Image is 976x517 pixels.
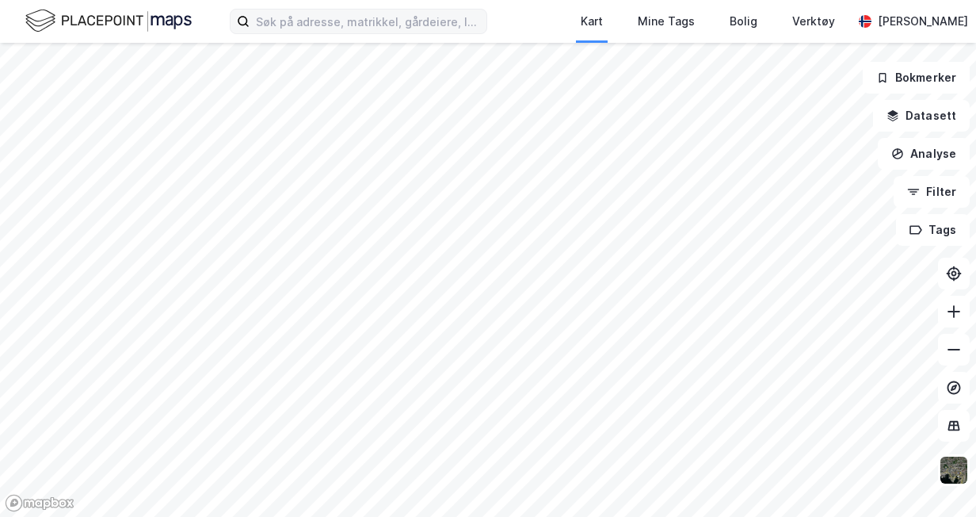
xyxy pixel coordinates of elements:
div: Mine Tags [638,12,695,31]
div: Kontrollprogram for chat [897,441,976,517]
img: logo.f888ab2527a4732fd821a326f86c7f29.svg [25,7,192,35]
iframe: Chat Widget [897,441,976,517]
div: Kart [581,12,603,31]
div: Bolig [730,12,757,31]
div: [PERSON_NAME] [878,12,968,31]
input: Søk på adresse, matrikkel, gårdeiere, leietakere eller personer [250,10,486,33]
div: Verktøy [792,12,835,31]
